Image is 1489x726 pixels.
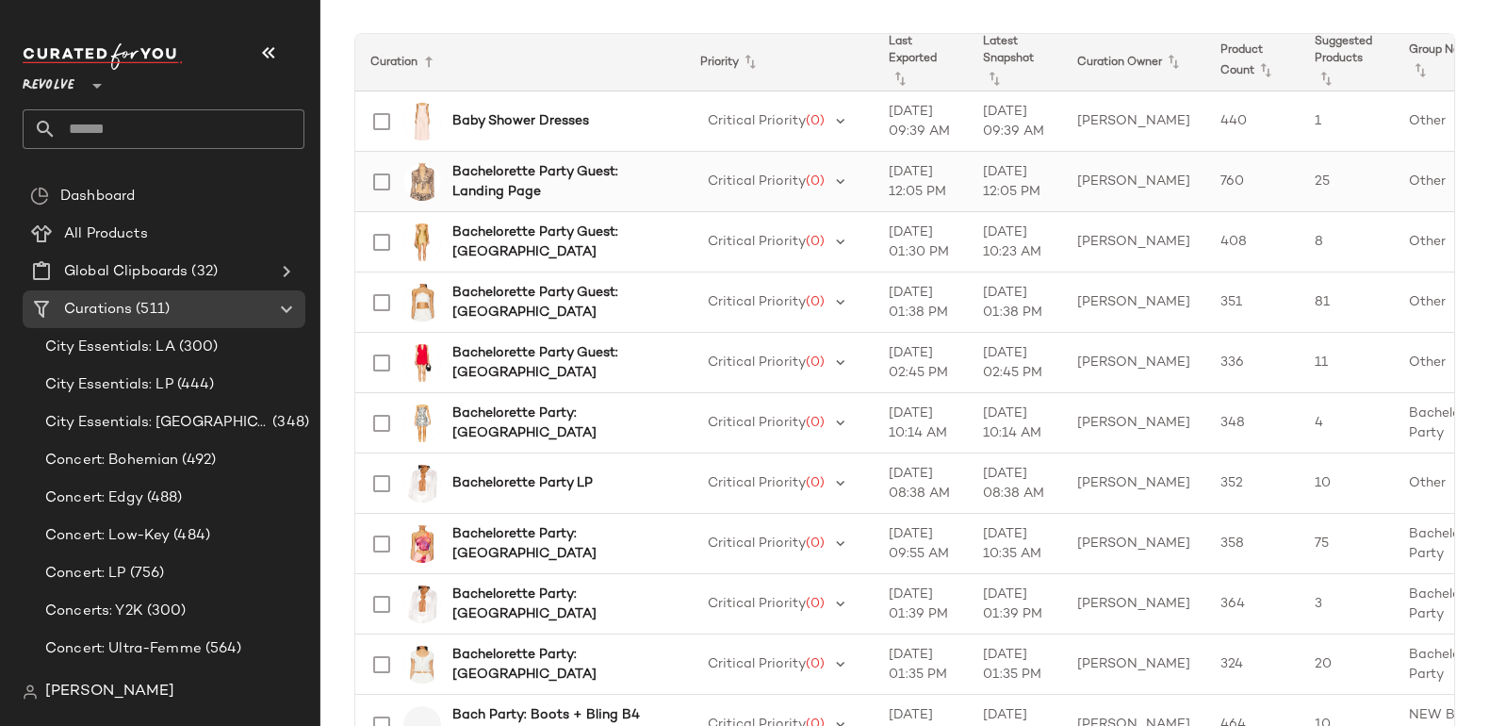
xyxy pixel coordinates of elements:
[45,412,269,434] span: City Essentials: [GEOGRAPHIC_DATA]
[1300,152,1394,212] td: 25
[1062,574,1205,635] td: [PERSON_NAME]
[60,186,135,207] span: Dashboard
[64,223,148,245] span: All Products
[874,454,968,514] td: [DATE] 08:38 AM
[45,374,173,396] span: City Essentials: LP
[355,34,685,91] th: Curation
[874,152,968,212] td: [DATE] 12:05 PM
[1205,91,1300,152] td: 440
[968,34,1062,91] th: Latest Snapshot
[708,295,806,309] span: Critical Priority
[403,163,441,201] img: INDA-WS536_V1.jpg
[452,585,663,624] b: Bachelorette Party: [GEOGRAPHIC_DATA]
[1062,152,1205,212] td: [PERSON_NAME]
[143,601,187,622] span: (300)
[1205,272,1300,333] td: 351
[452,473,593,493] b: Bachelorette Party LP
[708,235,806,249] span: Critical Priority
[452,404,663,443] b: Bachelorette Party: [GEOGRAPHIC_DATA]
[1062,212,1205,272] td: [PERSON_NAME]
[403,586,441,623] img: LSPA-WS51_V1.jpg
[968,212,1062,272] td: [DATE] 10:23 AM
[806,235,825,249] span: (0)
[806,536,825,551] span: (0)
[708,536,806,551] span: Critical Priority
[1205,34,1300,91] th: Product Count
[806,295,825,309] span: (0)
[708,114,806,128] span: Critical Priority
[1062,635,1205,695] td: [PERSON_NAME]
[45,638,202,660] span: Concert: Ultra-Femme
[45,681,174,703] span: [PERSON_NAME]
[874,272,968,333] td: [DATE] 01:38 PM
[452,223,663,262] b: Bachelorette Party Guest: [GEOGRAPHIC_DATA]
[452,283,663,322] b: Bachelorette Party Guest: [GEOGRAPHIC_DATA]
[202,638,242,660] span: (564)
[1205,212,1300,272] td: 408
[708,597,806,611] span: Critical Priority
[403,223,441,261] img: MELR-WD1125_V1.jpg
[1062,91,1205,152] td: [PERSON_NAME]
[403,284,441,322] img: WAIR-WS31_V1.jpg
[806,114,825,128] span: (0)
[874,91,968,152] td: [DATE] 09:39 AM
[1300,91,1394,152] td: 1
[1205,574,1300,635] td: 364
[968,454,1062,514] td: [DATE] 08:38 AM
[173,374,215,396] span: (444)
[143,487,183,509] span: (488)
[1205,454,1300,514] td: 352
[452,343,663,383] b: Bachelorette Party Guest: [GEOGRAPHIC_DATA]
[874,635,968,695] td: [DATE] 01:35 PM
[708,355,806,370] span: Critical Priority
[403,465,441,503] img: LSPA-WS51_V1.jpg
[1300,635,1394,695] td: 20
[178,450,216,471] span: (492)
[708,657,806,671] span: Critical Priority
[806,597,825,611] span: (0)
[23,43,183,70] img: cfy_white_logo.C9jOOHJF.svg
[968,635,1062,695] td: [DATE] 01:35 PM
[874,393,968,454] td: [DATE] 10:14 AM
[1205,333,1300,393] td: 336
[806,174,825,189] span: (0)
[403,646,441,684] img: TULA-WS1071_V1.jpg
[45,525,170,547] span: Concert: Low-Key
[1062,272,1205,333] td: [PERSON_NAME]
[968,272,1062,333] td: [DATE] 01:38 PM
[30,187,49,206] img: svg%3e
[45,337,175,358] span: City Essentials: LA
[452,162,663,202] b: Bachelorette Party Guest: Landing Page
[968,514,1062,574] td: [DATE] 10:35 AM
[1300,393,1394,454] td: 4
[1300,574,1394,635] td: 3
[403,103,441,140] img: LOVF-WD4477_V1.jpg
[806,657,825,671] span: (0)
[685,34,874,91] th: Priority
[708,416,806,430] span: Critical Priority
[23,64,74,98] span: Revolve
[452,524,663,564] b: Bachelorette Party: [GEOGRAPHIC_DATA]
[1300,454,1394,514] td: 10
[403,344,441,382] img: ROWR-WD14_V1.jpg
[1062,333,1205,393] td: [PERSON_NAME]
[403,525,441,563] img: SDYS-WS194_V1.jpg
[1300,514,1394,574] td: 75
[874,34,968,91] th: Last Exported
[132,299,170,321] span: (511)
[45,450,178,471] span: Concert: Bohemian
[968,333,1062,393] td: [DATE] 02:45 PM
[1062,514,1205,574] td: [PERSON_NAME]
[64,299,132,321] span: Curations
[1205,393,1300,454] td: 348
[23,685,38,700] img: svg%3e
[64,261,188,283] span: Global Clipboards
[1205,152,1300,212] td: 760
[269,412,309,434] span: (348)
[45,601,143,622] span: Concerts: Y2K
[708,174,806,189] span: Critical Priority
[968,152,1062,212] td: [DATE] 12:05 PM
[1300,212,1394,272] td: 8
[452,645,663,685] b: Bachelorette Party: [GEOGRAPHIC_DATA]
[45,487,143,509] span: Concert: Edgy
